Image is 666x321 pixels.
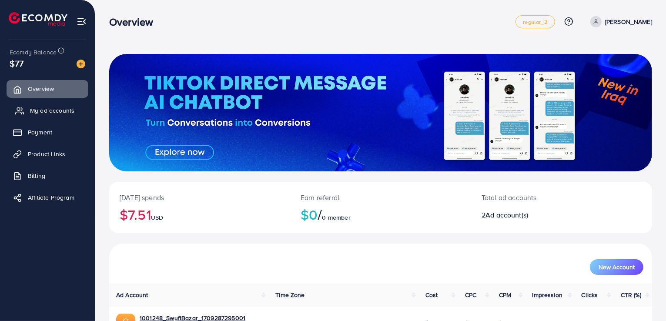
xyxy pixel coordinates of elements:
[587,16,652,27] a: [PERSON_NAME]
[515,15,555,28] a: regular_2
[28,171,45,180] span: Billing
[10,48,57,57] span: Ecomdy Balance
[28,128,52,137] span: Payment
[7,80,88,97] a: Overview
[9,12,67,26] img: logo
[523,19,547,25] span: regular_2
[482,192,596,203] p: Total ad accounts
[151,213,163,222] span: USD
[318,204,322,224] span: /
[301,206,461,223] h2: $0
[499,291,511,299] span: CPM
[120,192,280,203] p: [DATE] spends
[7,102,88,119] a: My ad accounts
[425,291,438,299] span: Cost
[629,282,659,314] iframe: Chat
[7,167,88,184] a: Billing
[30,106,74,115] span: My ad accounts
[120,206,280,223] h2: $7.51
[482,211,596,219] h2: 2
[605,17,652,27] p: [PERSON_NAME]
[621,291,641,299] span: CTR (%)
[465,291,476,299] span: CPC
[109,16,160,28] h3: Overview
[28,193,74,202] span: Affiliate Program
[485,210,528,220] span: Ad account(s)
[301,192,461,203] p: Earn referral
[7,145,88,163] a: Product Links
[77,17,87,27] img: menu
[599,264,635,270] span: New Account
[322,213,351,222] span: 0 member
[7,189,88,206] a: Affiliate Program
[532,291,563,299] span: Impression
[28,84,54,93] span: Overview
[582,291,598,299] span: Clicks
[590,259,643,275] button: New Account
[275,291,305,299] span: Time Zone
[77,60,85,68] img: image
[116,291,148,299] span: Ad Account
[10,57,23,70] span: $77
[28,150,65,158] span: Product Links
[7,124,88,141] a: Payment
